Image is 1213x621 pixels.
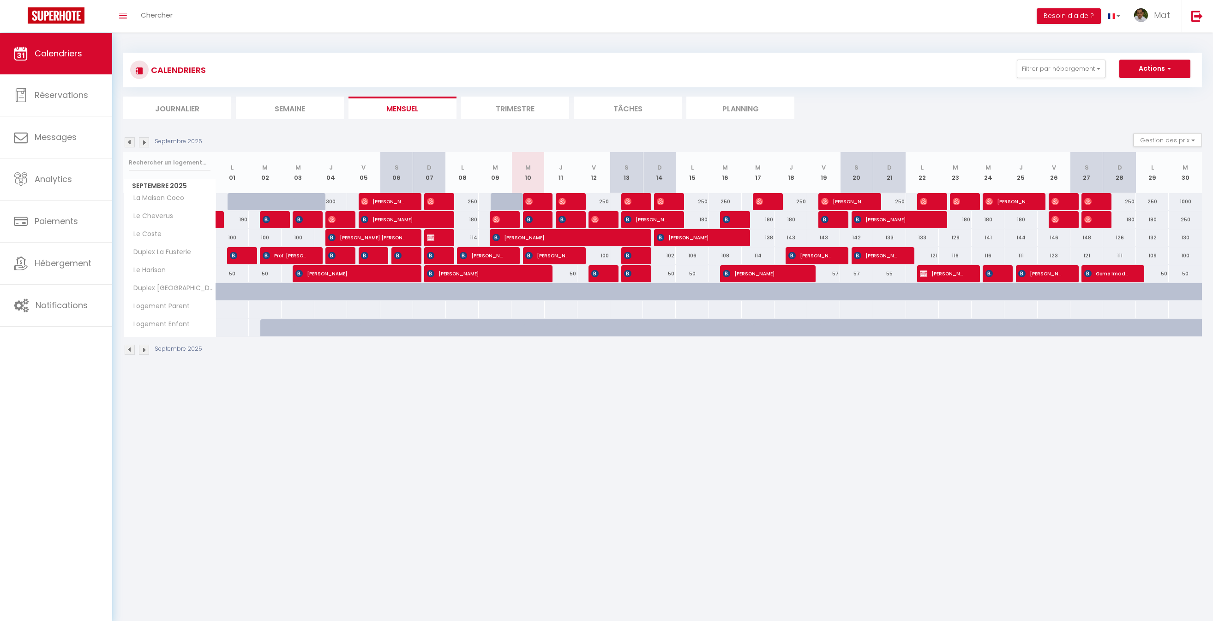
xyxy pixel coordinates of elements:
[873,265,906,282] div: 55
[709,152,742,193] th: 16
[873,152,906,193] th: 21
[985,265,997,282] span: [PERSON_NAME]
[35,257,91,269] span: Hébergement
[492,229,637,246] span: [PERSON_NAME]
[329,163,333,172] abbr: J
[807,265,840,282] div: 57
[545,152,577,193] th: 11
[1103,193,1136,210] div: 250
[1004,152,1037,193] th: 25
[1070,247,1103,264] div: 121
[380,152,413,193] th: 06
[124,179,216,193] span: Septembre 2025
[314,152,347,193] th: 04
[545,265,577,282] div: 50
[36,299,88,311] span: Notifications
[1004,211,1037,228] div: 180
[920,193,931,210] span: [PERSON_NAME]
[492,211,504,228] span: [PERSON_NAME]
[821,193,865,210] span: [PERSON_NAME] [PERSON_NAME]
[643,247,676,264] div: 102
[1154,9,1170,21] span: Mat
[461,97,569,119] li: Trimestre
[643,152,676,193] th: 14
[1151,163,1154,172] abbr: L
[709,193,742,210] div: 250
[28,7,84,24] img: Super Booking
[775,193,807,210] div: 250
[1017,60,1105,78] button: Filtrer par hébergement
[610,152,643,193] th: 13
[676,247,709,264] div: 106
[263,211,274,228] span: [PERSON_NAME]
[361,193,405,210] span: [PERSON_NAME]
[873,193,906,210] div: 250
[775,229,807,246] div: 143
[591,211,602,228] span: [PERSON_NAME]
[525,163,531,172] abbr: M
[141,10,173,20] span: Chercher
[840,229,873,246] div: 142
[1103,211,1136,228] div: 180
[394,247,405,264] span: [PERSON_NAME]
[1169,193,1202,210] div: 1000
[1038,247,1070,264] div: 123
[1169,265,1202,282] div: 50
[577,193,610,210] div: 250
[328,247,339,264] span: Storm van Scherpenseel
[742,229,775,246] div: 138
[558,193,570,210] span: [PERSON_NAME]/[PERSON_NAME]
[676,211,709,228] div: 180
[1084,193,1095,210] span: [PERSON_NAME]
[216,265,249,282] div: 50
[723,211,734,228] span: [PERSON_NAME]
[361,211,438,228] span: [PERSON_NAME]
[789,163,793,172] abbr: J
[1169,152,1202,193] th: 30
[446,229,479,246] div: 114
[775,211,807,228] div: 180
[1051,193,1063,210] span: [PERSON_NAME]
[314,193,347,210] div: 300
[807,229,840,246] div: 143
[35,131,77,143] span: Messages
[35,173,72,185] span: Analytics
[282,229,314,246] div: 100
[479,152,511,193] th: 09
[125,319,192,329] span: Logement Enfant
[1103,229,1136,246] div: 126
[1037,8,1101,24] button: Besoin d'aide ?
[755,163,761,172] abbr: M
[155,345,202,353] p: Septembre 2025
[525,193,536,210] span: [PERSON_NAME]
[742,211,775,228] div: 180
[35,215,78,227] span: Paiements
[231,163,234,172] abbr: L
[1070,152,1103,193] th: 27
[295,265,406,282] span: [PERSON_NAME]
[577,247,610,264] div: 100
[574,97,682,119] li: Tâches
[427,247,438,264] span: [PERSON_NAME]
[624,211,668,228] span: [PERSON_NAME]
[125,229,164,239] span: Le Coste
[1117,163,1122,172] abbr: D
[985,193,1030,210] span: [PERSON_NAME]
[1070,229,1103,246] div: 148
[35,48,82,59] span: Calendriers
[625,163,629,172] abbr: S
[822,163,826,172] abbr: V
[460,247,504,264] span: [PERSON_NAME]
[775,152,807,193] th: 18
[657,193,668,210] span: [PERSON_NAME]
[1136,152,1169,193] th: 29
[921,163,924,172] abbr: L
[492,163,498,172] abbr: M
[854,211,931,228] span: [PERSON_NAME]
[939,211,972,228] div: 180
[446,152,479,193] th: 08
[953,163,958,172] abbr: M
[262,163,268,172] abbr: M
[348,97,456,119] li: Mensuel
[1133,133,1202,147] button: Gestion des prix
